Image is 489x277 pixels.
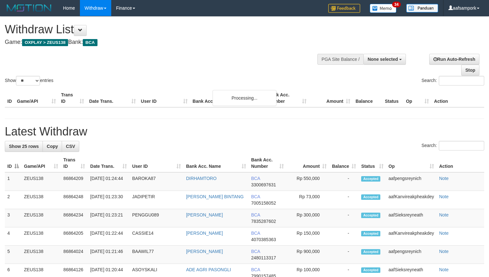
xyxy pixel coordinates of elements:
[439,141,484,151] input: Search:
[251,182,276,187] span: Copy 3300697631 to clipboard
[251,212,260,217] span: BCA
[386,172,437,191] td: aafpengsreynich
[5,89,14,107] th: ID
[129,246,183,264] td: BAAWIL77
[129,191,183,209] td: JADIPETIR
[386,154,437,172] th: Op: activate to sort column ascending
[186,194,244,199] a: [PERSON_NAME] BINTANG
[61,246,88,264] td: 86864024
[382,89,403,107] th: Status
[251,200,276,206] span: Copy 7005158052 to clipboard
[43,141,62,152] a: Copy
[439,176,449,181] a: Note
[361,231,380,236] span: Accepted
[359,154,386,172] th: Status: activate to sort column ascending
[251,194,260,199] span: BCA
[186,231,223,236] a: [PERSON_NAME]
[186,212,223,217] a: [PERSON_NAME]
[439,231,449,236] a: Note
[5,125,484,138] h1: Latest Withdraw
[249,154,286,172] th: Bank Acc. Number: activate to sort column ascending
[190,89,266,107] th: Bank Acc. Name
[461,65,479,76] a: Stop
[361,249,380,255] span: Accepted
[329,227,359,246] td: -
[361,213,380,218] span: Accepted
[5,39,320,45] h4: Game: Bank:
[265,89,309,107] th: Bank Acc. Number
[5,172,21,191] td: 1
[422,141,484,151] label: Search:
[186,267,231,272] a: ADE AGRI PASONGLI
[186,249,223,254] a: [PERSON_NAME]
[5,227,21,246] td: 4
[47,144,58,149] span: Copy
[183,154,249,172] th: Bank Acc. Name: activate to sort column ascending
[329,172,359,191] td: -
[5,191,21,209] td: 2
[439,212,449,217] a: Note
[5,141,43,152] a: Show 25 rows
[83,39,97,46] span: BCA
[21,246,61,264] td: ZEUS138
[9,144,39,149] span: Show 25 rows
[329,191,359,209] td: -
[251,255,276,260] span: Copy 2480113317 to clipboard
[88,191,129,209] td: [DATE] 01:23:30
[62,141,79,152] a: CSV
[213,90,276,106] div: Processing...
[5,246,21,264] td: 5
[286,209,329,227] td: Rp 300,000
[329,246,359,264] td: -
[429,54,479,65] a: Run Auto-Refresh
[370,4,397,13] img: Button%20Memo.svg
[14,89,58,107] th: Game/API
[5,154,21,172] th: ID: activate to sort column descending
[363,54,406,65] button: None selected
[317,54,363,65] div: PGA Site Balance /
[386,209,437,227] td: aafSieksreyneath
[431,89,484,107] th: Action
[309,89,353,107] th: Amount
[88,227,129,246] td: [DATE] 01:22:44
[129,209,183,227] td: PENGGU089
[129,172,183,191] td: BAROKA87
[129,227,183,246] td: CASSIE14
[361,176,380,182] span: Accepted
[5,209,21,227] td: 3
[251,237,276,242] span: Copy 4070385363 to clipboard
[386,191,437,209] td: aafKanvireakpheakdey
[88,172,129,191] td: [DATE] 01:24:44
[21,191,61,209] td: ZEUS138
[403,89,431,107] th: Op
[406,4,438,12] img: panduan.png
[138,89,190,107] th: User ID
[22,39,68,46] span: OXPLAY > ZEUS138
[286,246,329,264] td: Rp 900,000
[87,89,138,107] th: Date Trans.
[361,267,380,273] span: Accepted
[61,209,88,227] td: 86864234
[186,176,216,181] a: DIRHAMTORO
[61,154,88,172] th: Trans ID: activate to sort column ascending
[5,3,53,13] img: MOTION_logo.png
[61,172,88,191] td: 86864209
[361,194,380,200] span: Accepted
[368,57,398,62] span: None selected
[286,227,329,246] td: Rp 150,000
[386,246,437,264] td: aafpengsreynich
[61,191,88,209] td: 86864248
[21,209,61,227] td: ZEUS138
[129,154,183,172] th: User ID: activate to sort column ascending
[353,89,382,107] th: Balance
[5,23,320,36] h1: Withdraw List
[66,144,75,149] span: CSV
[329,154,359,172] th: Balance: activate to sort column ascending
[386,227,437,246] td: aafKanvireakpheakdey
[286,154,329,172] th: Amount: activate to sort column ascending
[328,4,360,13] img: Feedback.jpg
[251,176,260,181] span: BCA
[21,172,61,191] td: ZEUS138
[439,249,449,254] a: Note
[88,154,129,172] th: Date Trans.: activate to sort column ascending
